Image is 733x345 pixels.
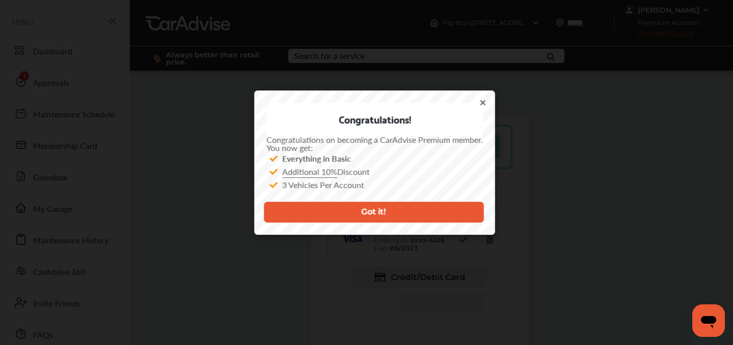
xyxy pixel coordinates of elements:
iframe: Button to launch messaging window [692,304,725,337]
button: Got it! [264,202,484,223]
strong: Everything in Basic [283,152,351,164]
u: Additional 10% [283,166,337,177]
div: Congratulations! [267,103,483,136]
span: You now get: [267,142,313,153]
span: Congratulations on becoming a CarAdvise Premium member. [267,134,483,145]
div: 3 Vehicles Per Account [267,178,483,192]
span: Discount [283,166,370,177]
